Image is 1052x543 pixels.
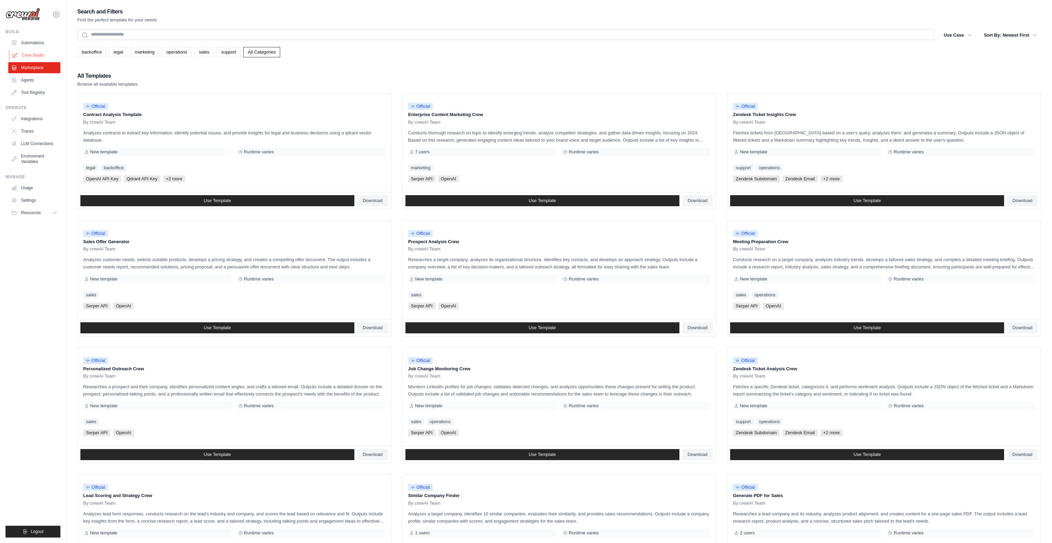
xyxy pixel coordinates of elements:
[415,530,430,536] span: 1 users
[438,429,459,436] span: OpenAI
[408,103,433,110] span: Official
[733,120,765,125] span: By crewAI Team
[83,129,385,144] p: Analyzes contracts to extract key information, identify potential issues, and provide insights fo...
[756,164,783,171] a: operations
[124,175,160,182] span: Qdrant API Key
[529,198,556,203] span: Use Template
[90,276,117,282] span: New template
[244,276,274,282] span: Runtime varies
[408,492,710,499] p: Similar Company Finder
[1012,325,1032,331] span: Download
[854,325,881,331] span: Use Template
[688,452,708,457] span: Download
[569,276,599,282] span: Runtime varies
[438,175,459,182] span: OpenAI
[408,175,435,182] span: Serper API
[77,81,138,88] p: Browse all available templates
[83,230,108,237] span: Official
[733,501,765,506] span: By crewAI Team
[740,149,767,155] span: New template
[733,164,753,171] a: support
[357,322,388,333] a: Download
[763,303,784,309] span: OpenAI
[8,126,60,137] a: Traces
[9,50,61,61] a: Crew Studio
[1007,322,1038,333] a: Download
[6,174,60,180] div: Manage
[733,230,758,237] span: Official
[752,292,778,298] a: operations
[688,198,708,203] span: Download
[83,365,385,372] p: Personalized Outreach Crew
[854,452,881,457] span: Use Template
[408,418,424,425] a: sales
[438,303,459,309] span: OpenAI
[415,403,442,409] span: New template
[1012,452,1032,457] span: Download
[408,484,433,491] span: Official
[733,357,758,364] span: Official
[8,37,60,48] a: Automations
[783,429,818,436] span: Zendesk Email
[90,403,117,409] span: New template
[83,103,108,110] span: Official
[83,484,108,491] span: Official
[8,113,60,124] a: Integrations
[130,47,159,57] a: marketing
[21,210,41,216] span: Resources
[80,449,354,460] a: Use Template
[244,530,274,536] span: Runtime varies
[6,29,60,35] div: Build
[529,452,556,457] span: Use Template
[83,492,385,499] p: Lead Scoring and Strategy Crew
[733,238,1035,245] p: Meeting Preparation Crew
[415,276,442,282] span: New template
[83,373,116,379] span: By crewAI Team
[733,292,749,298] a: sales
[569,403,599,409] span: Runtime varies
[740,403,767,409] span: New template
[427,418,453,425] a: operations
[733,111,1035,118] p: Zendesk Ticket Insights Crew
[83,120,116,125] span: By crewAI Team
[408,164,433,171] a: marketing
[408,129,710,144] p: Conducts thorough research on topic to identify emerging trends, analyze competitor strategies, a...
[6,105,60,111] div: Operate
[204,452,231,457] span: Use Template
[783,175,818,182] span: Zendesk Email
[8,87,60,98] a: Tool Registry
[83,292,99,298] a: sales
[408,292,424,298] a: sales
[90,149,117,155] span: New template
[730,195,1004,206] a: Use Template
[80,195,354,206] a: Use Template
[820,429,843,436] span: +2 more
[113,303,134,309] span: OpenAI
[357,195,388,206] a: Download
[363,452,383,457] span: Download
[408,373,441,379] span: By crewAI Team
[109,47,127,57] a: legal
[83,175,121,182] span: OpenAI API Key
[408,501,441,506] span: By crewAI Team
[83,256,385,270] p: Analyzes customer needs, selects suitable products, develops a pricing strategy, and creates a co...
[408,303,435,309] span: Serper API
[83,238,385,245] p: Sales Offer Generator
[733,303,760,309] span: Serper API
[733,373,765,379] span: By crewAI Team
[363,325,383,331] span: Download
[8,207,60,218] button: Resources
[733,256,1035,270] p: Conducts research on a target company, analyzes industry trends, develops a tailored sales strate...
[83,501,116,506] span: By crewAI Team
[733,246,765,252] span: By crewAI Team
[6,526,60,537] button: Logout
[730,449,1004,460] a: Use Template
[83,383,385,398] p: Researches a prospect and their company, identifies personalized content angles, and crafts a tai...
[408,238,710,245] p: Prospect Analysis Crew
[682,195,713,206] a: Download
[733,492,1035,499] p: Generate PDF for Sales
[8,75,60,86] a: Agents
[408,365,710,372] p: Job Change Monitoring Crew
[80,322,354,333] a: Use Template
[217,47,240,57] a: support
